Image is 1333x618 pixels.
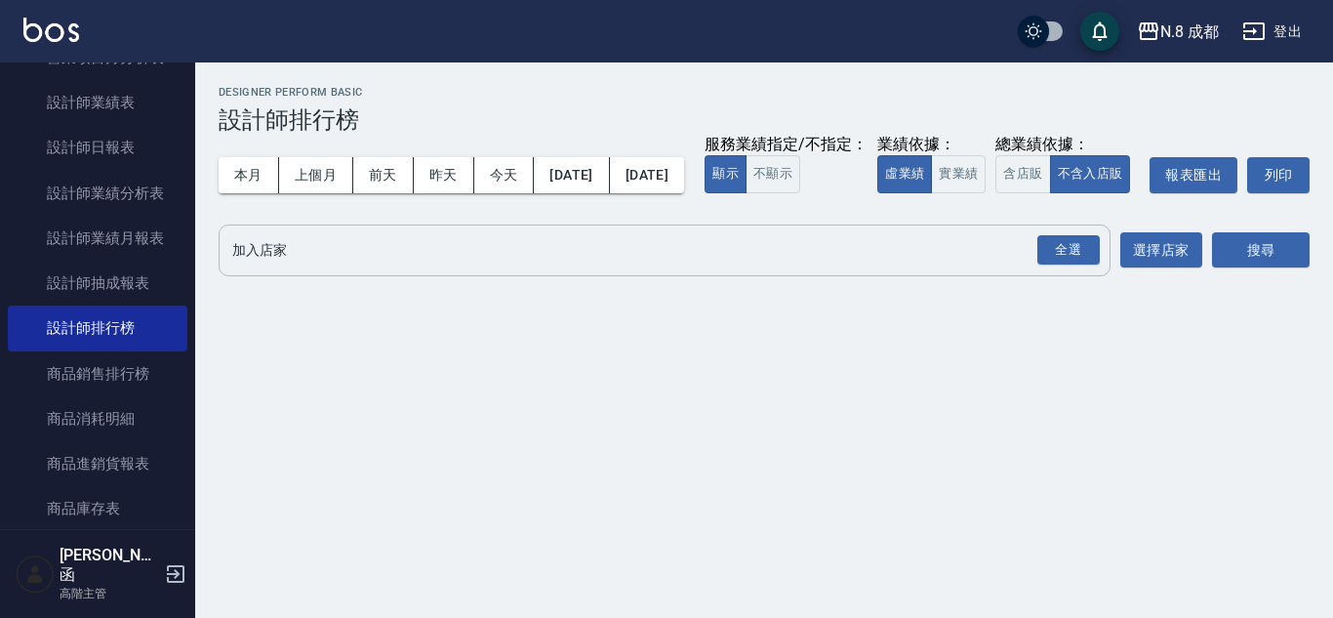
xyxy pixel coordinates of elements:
[1234,14,1310,50] button: 登出
[534,157,609,193] button: [DATE]
[1080,12,1119,51] button: save
[8,261,187,306] a: 設計師抽成報表
[877,155,932,193] button: 虛業績
[8,80,187,125] a: 設計師業績表
[414,157,474,193] button: 昨天
[1160,20,1219,44] div: N.8 成都
[8,441,187,486] a: 商品進銷貨報表
[1150,157,1237,193] button: 報表匯出
[8,125,187,170] a: 設計師日報表
[353,157,414,193] button: 前天
[219,106,1310,134] h3: 設計師排行榜
[1212,232,1310,268] button: 搜尋
[219,86,1310,99] h2: Designer Perform Basic
[995,155,1050,193] button: 含店販
[610,157,684,193] button: [DATE]
[1247,157,1310,193] button: 列印
[8,396,187,441] a: 商品消耗明細
[931,155,986,193] button: 實業績
[8,306,187,350] a: 設計師排行榜
[746,155,800,193] button: 不顯示
[8,486,187,531] a: 商品庫存表
[219,157,279,193] button: 本月
[60,546,159,585] h5: [PERSON_NAME]函
[8,171,187,216] a: 設計師業績分析表
[1037,235,1100,266] div: 全選
[8,216,187,261] a: 設計師業績月報表
[60,585,159,602] p: 高階主管
[705,135,868,155] div: 服務業績指定/不指定：
[995,135,1140,155] div: 總業績依據：
[1120,232,1202,268] button: 選擇店家
[705,155,747,193] button: 顯示
[23,18,79,42] img: Logo
[8,351,187,396] a: 商品銷售排行榜
[1050,155,1131,193] button: 不含入店販
[279,157,353,193] button: 上個月
[474,157,535,193] button: 今天
[877,135,986,155] div: 業績依據：
[227,233,1072,268] input: 店家名稱
[1033,231,1104,269] button: Open
[1129,12,1227,52] button: N.8 成都
[16,555,55,594] img: Person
